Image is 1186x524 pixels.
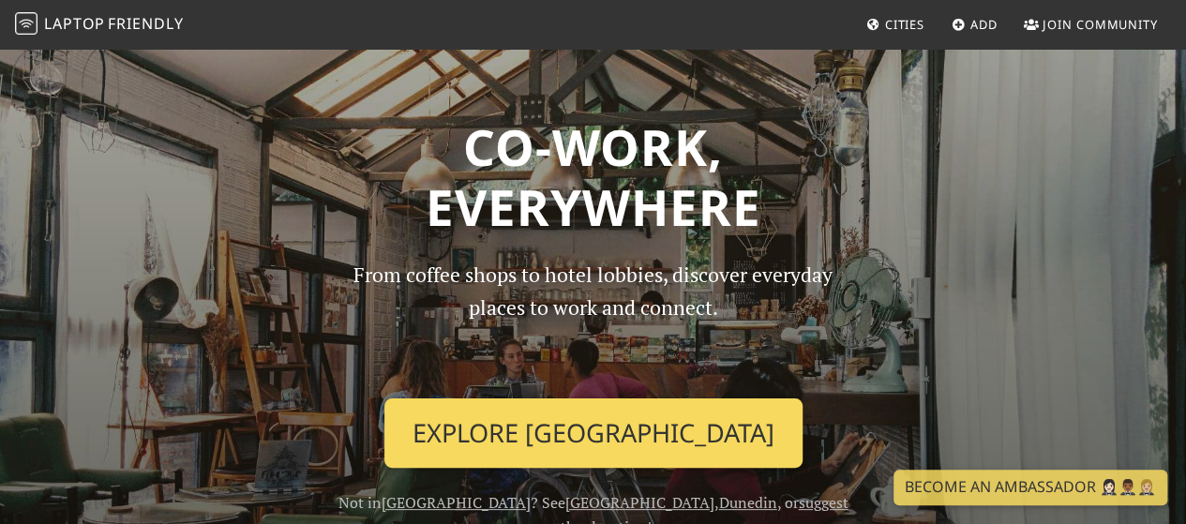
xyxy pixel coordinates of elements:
a: [GEOGRAPHIC_DATA] [382,492,531,513]
span: Add [970,16,998,33]
span: Laptop [44,13,105,34]
a: Add [944,7,1005,41]
span: Cities [885,16,924,33]
p: From coffee shops to hotel lobbies, discover everyday places to work and connect. [338,259,849,383]
a: LaptopFriendly LaptopFriendly [15,8,184,41]
a: Cities [859,7,932,41]
img: LaptopFriendly [15,12,38,35]
a: Dunedin [719,492,777,513]
span: Friendly [108,13,183,34]
a: Explore [GEOGRAPHIC_DATA] [384,398,803,468]
h1: Co-work, Everywhere [70,117,1117,236]
a: [GEOGRAPHIC_DATA] [565,492,714,513]
a: Join Community [1016,7,1165,41]
a: Become an Ambassador 🤵🏻‍♀️🤵🏾‍♂️🤵🏼‍♀️ [893,470,1167,505]
span: Join Community [1043,16,1158,33]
